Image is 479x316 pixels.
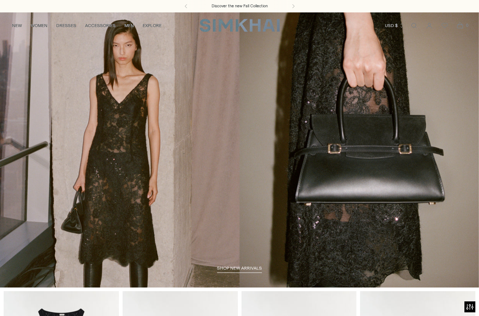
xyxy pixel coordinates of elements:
[12,18,22,34] a: NEW
[200,18,280,33] a: SIMKHAI
[31,18,47,34] a: WOMEN
[385,18,404,34] button: USD $
[422,18,437,33] a: Go to the account page
[143,18,162,34] a: EXPLORE
[453,18,467,33] a: Open cart modal
[85,18,116,34] a: ACCESSORIES
[464,22,470,28] span: 0
[437,18,452,33] a: Wishlist
[217,266,262,273] a: shop new arrivals
[212,3,268,9] a: Discover the new Fall Collection
[56,18,76,34] a: DRESSES
[124,18,134,34] a: MEN
[407,18,421,33] a: Open search modal
[217,266,262,271] span: shop new arrivals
